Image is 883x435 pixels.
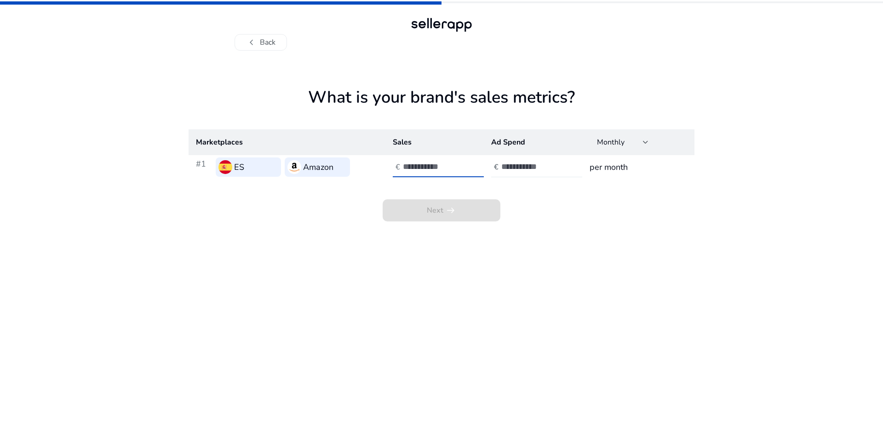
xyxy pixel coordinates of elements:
th: Sales [385,129,484,155]
h4: € [494,163,499,172]
th: Ad Spend [484,129,582,155]
h3: ES [234,161,244,174]
span: Monthly [597,137,625,147]
span: chevron_left [246,37,257,48]
img: es.svg [218,160,232,174]
h1: What is your brand's sales metrics? [189,87,694,129]
button: chevron_leftBack [235,34,287,51]
h3: Amazon [303,161,333,174]
h4: € [396,163,400,172]
h3: per month [590,161,687,174]
h3: #1 [196,157,212,177]
th: Marketplaces [189,129,385,155]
